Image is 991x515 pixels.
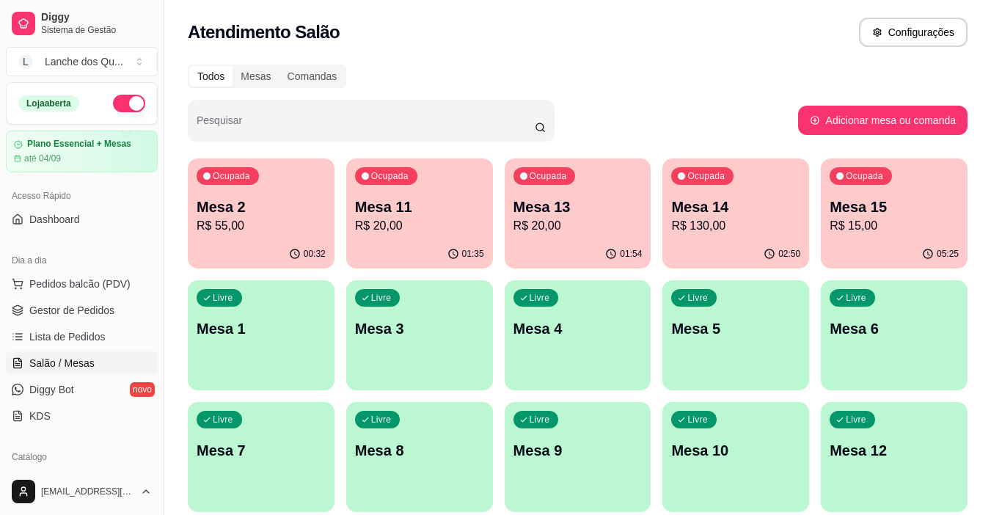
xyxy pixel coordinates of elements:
div: Lanche dos Qu ... [45,54,123,69]
button: OcupadaMesa 13R$ 20,0001:54 [505,158,651,269]
span: Salão / Mesas [29,356,95,370]
p: Mesa 10 [671,440,800,461]
article: até 04/09 [24,153,61,164]
div: Mesas [233,66,279,87]
p: Mesa 3 [355,318,484,339]
a: Dashboard [6,208,158,231]
input: Pesquisar [197,119,535,134]
p: R$ 130,00 [671,217,800,235]
a: Plano Essencial + Mesasaté 04/09 [6,131,158,172]
button: OcupadaMesa 15R$ 15,0005:25 [821,158,968,269]
button: OcupadaMesa 14R$ 130,0002:50 [662,158,809,269]
p: Livre [687,292,708,304]
p: 00:32 [304,248,326,260]
button: LivreMesa 5 [662,280,809,390]
button: Adicionar mesa ou comanda [798,106,968,135]
p: Mesa 7 [197,440,326,461]
p: Mesa 4 [513,318,643,339]
p: Mesa 11 [355,197,484,217]
button: LivreMesa 9 [505,402,651,512]
span: KDS [29,409,51,423]
button: Pedidos balcão (PDV) [6,272,158,296]
span: L [18,54,33,69]
div: Comandas [279,66,345,87]
button: LivreMesa 4 [505,280,651,390]
a: KDS [6,404,158,428]
p: 01:54 [620,248,642,260]
p: R$ 15,00 [830,217,959,235]
a: Diggy Botnovo [6,378,158,401]
p: Mesa 9 [513,440,643,461]
span: Lista de Pedidos [29,329,106,344]
p: Livre [213,292,233,304]
span: Pedidos balcão (PDV) [29,277,131,291]
p: Mesa 6 [830,318,959,339]
p: Mesa 8 [355,440,484,461]
p: Ocupada [687,170,725,182]
button: LivreMesa 1 [188,280,334,390]
div: Dia a dia [6,249,158,272]
button: OcupadaMesa 11R$ 20,0001:35 [346,158,493,269]
p: Mesa 5 [671,318,800,339]
h2: Atendimento Salão [188,21,340,44]
p: R$ 55,00 [197,217,326,235]
p: 05:25 [937,248,959,260]
p: Mesa 2 [197,197,326,217]
p: Livre [530,292,550,304]
div: Catálogo [6,445,158,469]
p: Ocupada [213,170,250,182]
button: LivreMesa 8 [346,402,493,512]
span: Gestor de Pedidos [29,303,114,318]
button: OcupadaMesa 2R$ 55,0000:32 [188,158,334,269]
p: Livre [687,414,708,425]
p: Ocupada [371,170,409,182]
a: DiggySistema de Gestão [6,6,158,41]
button: Configurações [859,18,968,47]
p: Ocupada [846,170,883,182]
button: LivreMesa 3 [346,280,493,390]
button: LivreMesa 7 [188,402,334,512]
p: Mesa 1 [197,318,326,339]
a: Lista de Pedidos [6,325,158,348]
p: Livre [371,414,392,425]
p: Livre [846,292,866,304]
p: 02:50 [778,248,800,260]
button: Select a team [6,47,158,76]
button: Alterar Status [113,95,145,112]
p: Mesa 14 [671,197,800,217]
p: Mesa 15 [830,197,959,217]
button: LivreMesa 10 [662,402,809,512]
span: Sistema de Gestão [41,24,152,36]
p: R$ 20,00 [355,217,484,235]
div: Todos [189,66,233,87]
span: [EMAIL_ADDRESS][DOMAIN_NAME] [41,486,134,497]
p: Livre [213,414,233,425]
p: Livre [371,292,392,304]
a: Salão / Mesas [6,351,158,375]
p: 01:35 [462,248,484,260]
article: Plano Essencial + Mesas [27,139,131,150]
span: Diggy [41,11,152,24]
button: LivreMesa 12 [821,402,968,512]
p: Livre [530,414,550,425]
div: Loja aberta [18,95,79,112]
button: [EMAIL_ADDRESS][DOMAIN_NAME] [6,474,158,509]
button: LivreMesa 6 [821,280,968,390]
p: Mesa 12 [830,440,959,461]
p: R$ 20,00 [513,217,643,235]
a: Gestor de Pedidos [6,299,158,322]
span: Diggy Bot [29,382,74,397]
p: Mesa 13 [513,197,643,217]
p: Livre [846,414,866,425]
p: Ocupada [530,170,567,182]
span: Dashboard [29,212,80,227]
div: Acesso Rápido [6,184,158,208]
